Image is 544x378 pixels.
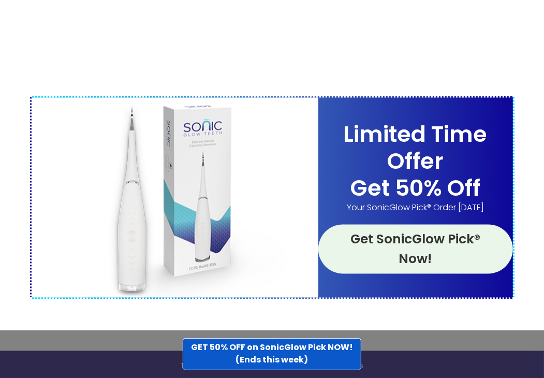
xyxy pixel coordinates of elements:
[318,176,513,202] h2: Get 50% Off
[318,122,513,175] h2: Limited Time Offer
[191,341,353,366] strong: GET 50% OFF on SonicGlow Pick NOW! (Ends this week)
[318,202,513,214] span: Your SonicGlow Pick® Order [DATE]
[32,98,318,298] img: Image
[318,225,513,274] a: Get SonicGlow Pick® Now!
[183,338,361,370] a: GET 50% OFF on SonicGlow Pick NOW!(Ends this week)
